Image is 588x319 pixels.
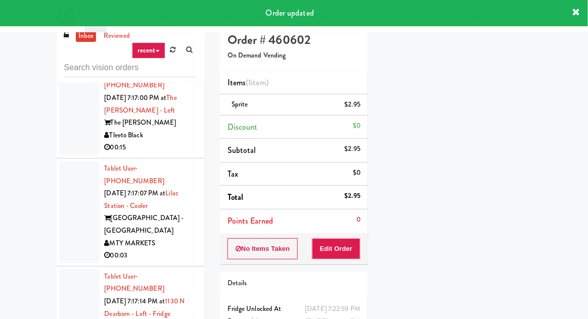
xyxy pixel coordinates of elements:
[345,190,361,202] div: $2.95
[232,99,248,109] span: Sprite
[105,129,197,142] div: Tleeto Black
[312,238,361,259] button: Edit Order
[105,117,197,129] div: The [PERSON_NAME]
[228,77,268,88] span: Items
[246,77,268,88] span: (1 )
[105,188,166,198] span: [DATE] 7:17:07 PM at
[251,77,266,88] ng-pluralize: item
[105,188,179,210] a: Lilac Station - Cooler
[228,121,258,133] span: Discount
[228,215,273,227] span: Points Earned
[353,120,360,132] div: $0
[105,296,185,318] a: 1130 N Dearborn - Left - Fridge
[105,93,177,115] a: The [PERSON_NAME] - Left
[57,63,205,158] li: Tablet User· [PHONE_NUMBER][DATE] 7:17:00 PM atThe [PERSON_NAME] - LeftThe [PERSON_NAME]Tleeto Bl...
[228,191,244,203] span: Total
[228,168,238,180] span: Tax
[353,167,360,179] div: $0
[105,164,164,186] a: Tablet User· [PHONE_NUMBER]
[345,143,361,155] div: $2.95
[105,164,164,186] span: · [PHONE_NUMBER]
[76,30,97,42] a: inbox
[228,303,360,315] div: Fridge Unlocked At
[228,238,298,259] button: No Items Taken
[266,7,314,19] span: Order updated
[105,237,197,250] div: MTY MARKETS
[57,158,205,267] li: Tablet User· [PHONE_NUMBER][DATE] 7:17:07 PM atLilac Station - Cooler[GEOGRAPHIC_DATA] - [GEOGRAP...
[105,212,197,237] div: [GEOGRAPHIC_DATA] - [GEOGRAPHIC_DATA]
[228,52,360,60] h5: On Demand Vending
[356,214,360,226] div: 0
[105,272,164,294] a: Tablet User· [PHONE_NUMBER]
[105,93,167,102] span: [DATE] 7:17:00 PM at
[101,30,132,42] a: reviewed
[345,98,361,111] div: $2.95
[228,144,256,156] span: Subtotal
[64,59,197,77] input: Search vision orders
[105,296,165,306] span: [DATE] 7:17:14 PM at
[132,42,165,59] a: recent
[305,303,360,315] div: [DATE] 7:22:59 PM
[105,249,197,262] div: 00:03
[228,33,360,46] h4: Order # 460602
[228,277,360,290] div: Details
[105,141,197,154] div: 00:15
